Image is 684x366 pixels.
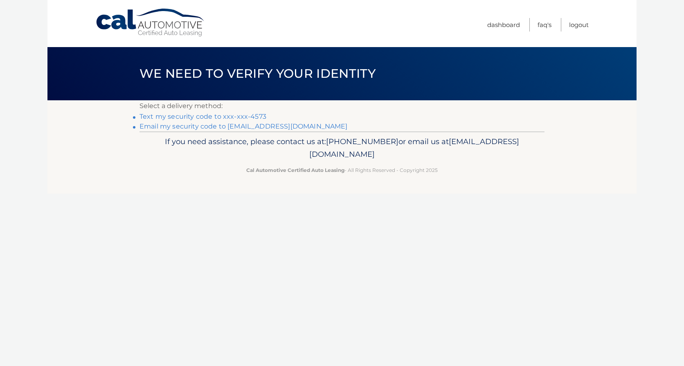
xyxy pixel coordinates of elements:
a: Logout [569,18,589,32]
p: Select a delivery method: [139,100,544,112]
strong: Cal Automotive Certified Auto Leasing [246,167,344,173]
a: Text my security code to xxx-xxx-4573 [139,113,266,120]
p: - All Rights Reserved - Copyright 2025 [145,166,539,174]
span: We need to verify your identity [139,66,376,81]
p: If you need assistance, please contact us at: or email us at [145,135,539,161]
a: Cal Automotive [95,8,206,37]
span: [PHONE_NUMBER] [326,137,398,146]
a: Email my security code to [EMAIL_ADDRESS][DOMAIN_NAME] [139,122,348,130]
a: Dashboard [487,18,520,32]
a: FAQ's [538,18,551,32]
